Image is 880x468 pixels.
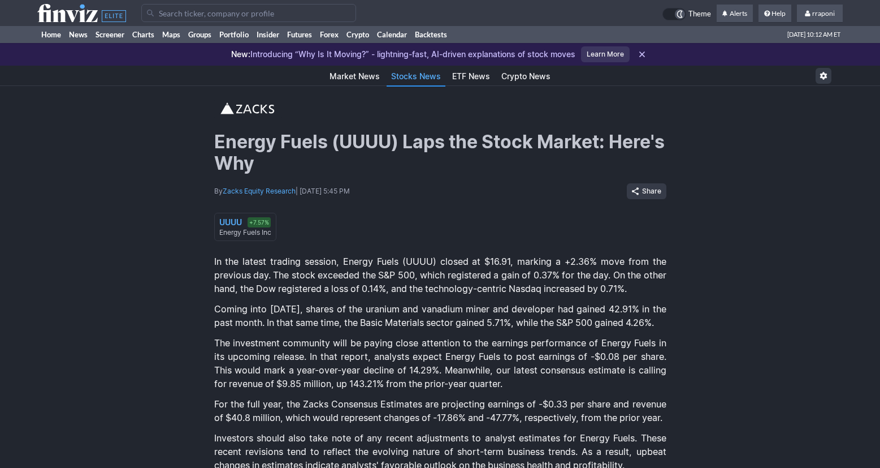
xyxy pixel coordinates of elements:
[497,67,555,87] a: Crypto News
[758,5,791,23] a: Help
[373,26,411,43] a: Calendar
[231,49,250,59] span: New:
[343,26,373,43] a: Crypto
[158,26,184,43] a: Maps
[214,187,627,196] div: By | [DATE] 5:45 PM
[411,26,451,43] a: Backtests
[65,26,92,43] a: News
[141,4,356,22] input: Search
[37,26,65,43] a: Home
[812,9,835,18] span: rraponi
[283,26,316,43] a: Futures
[797,5,843,23] a: rraponi
[662,8,711,20] a: Theme
[717,5,753,23] a: Alerts
[627,183,666,199] button: Share
[215,26,253,43] a: Portfolio
[214,302,666,329] p: Coming into [DATE], shares of the uranium and vanadium miner and developer had gained 42.91% in t...
[219,228,271,237] div: Energy Fuels Inc
[219,217,242,228] div: UUUU
[214,255,666,295] p: In the latest trading session, Energy Fuels (UUUU) closed at $16.91, marking a +2.36% move from t...
[223,187,296,195] a: Zacks Equity Research
[248,217,271,227] div: +7.57%
[214,397,666,424] p: For the full year, the Zacks Consensus Estimates are projecting earnings of -$0.33 per share and ...
[688,8,711,20] span: Theme
[448,67,495,87] a: ETF News
[581,46,630,62] a: Learn More
[128,26,158,43] a: Charts
[214,213,276,241] a: UUUU +7.57% Energy Fuels Inc
[325,67,384,87] a: Market News
[214,336,666,390] p: The investment community will be paying close attention to the earnings performance of Energy Fue...
[92,26,128,43] a: Screener
[184,26,215,43] a: Groups
[214,131,666,174] h1: Energy Fuels (UUUU) Laps the Stock Market: Here's Why
[387,67,445,87] a: Stocks News
[787,26,840,43] span: [DATE] 10:12 AM ET
[231,49,575,60] p: Introducing “Why Is It Moving?” - lightning-fast, AI-driven explanations of stock moves
[642,186,661,197] span: Share
[253,26,283,43] a: Insider
[316,26,343,43] a: Forex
